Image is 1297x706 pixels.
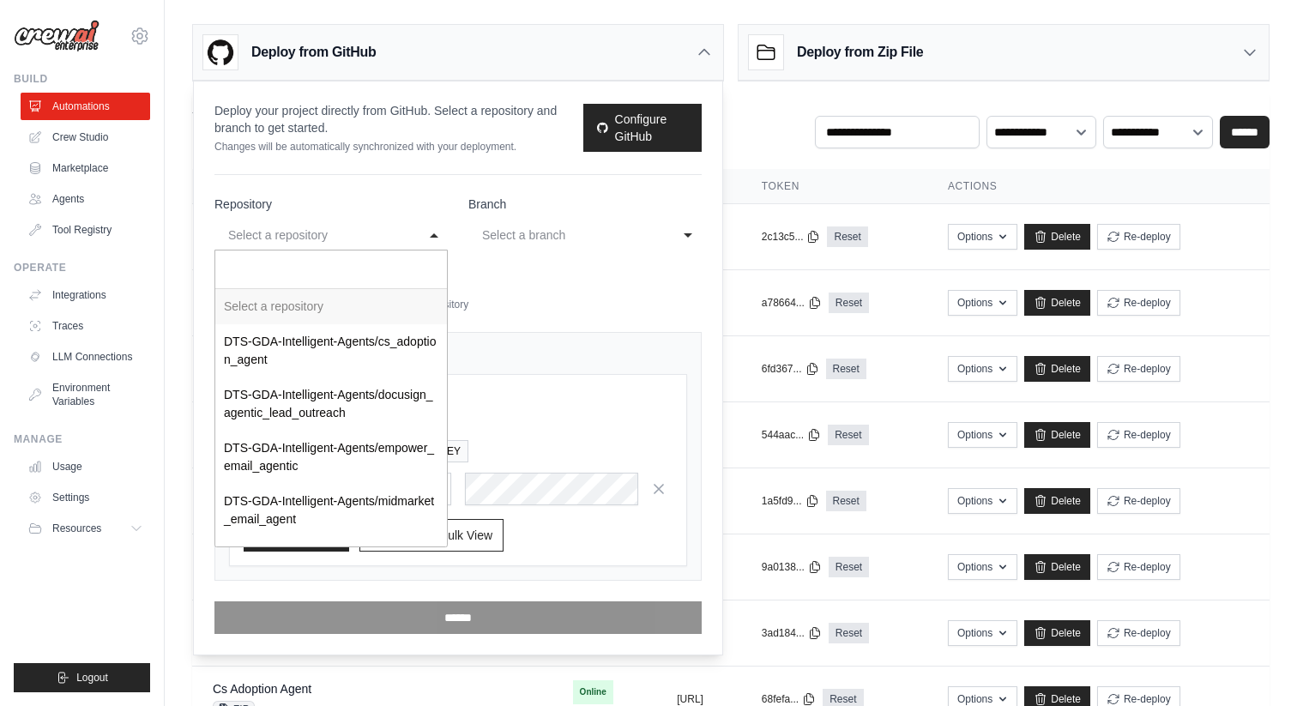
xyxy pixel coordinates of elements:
[797,42,923,63] h3: Deploy from Zip File
[762,428,821,442] button: 544aac...
[203,35,238,69] img: GitHub Logo
[21,374,150,415] a: Environment Variables
[762,230,821,244] button: 2c13c5...
[826,359,866,379] a: Reset
[948,554,1017,580] button: Options
[21,453,150,480] a: Usage
[1097,488,1180,514] button: Re-deploy
[948,224,1017,250] button: Options
[192,119,574,136] p: Manage and monitor your active crew automations from this dashboard.
[251,42,376,63] h3: Deploy from GitHub
[214,140,583,154] p: Changes will be automatically synchronized with your deployment.
[762,626,822,640] button: 3ad184...
[14,432,150,446] div: Manage
[762,692,816,706] button: 68fefa...
[52,522,101,535] span: Resources
[1097,422,1180,448] button: Re-deploy
[1024,224,1090,250] a: Delete
[1211,624,1297,706] iframe: Chat Widget
[21,124,150,151] a: Crew Studio
[21,484,150,511] a: Settings
[21,93,150,120] a: Automations
[21,343,150,371] a: LLM Connections
[948,488,1017,514] button: Options
[192,95,574,119] h2: Automations Live
[76,671,108,685] span: Logout
[948,422,1017,448] button: Options
[14,663,150,692] button: Logout
[762,362,819,376] button: 6fd367...
[829,557,869,577] a: Reset
[468,196,702,213] label: Branch
[244,389,673,406] h3: Environment Variables
[948,356,1017,382] button: Options
[14,20,100,52] img: Logo
[215,484,447,537] div: DTS-GDA-Intelligent-Agents/midmarket_email_agent
[762,494,819,508] button: 1a5fd9...
[828,425,868,445] a: Reset
[1024,290,1090,316] a: Delete
[228,225,400,245] div: Select a repository
[215,250,447,289] input: Select a repository
[1097,356,1180,382] button: Re-deploy
[948,620,1017,646] button: Options
[21,154,150,182] a: Marketplace
[21,281,150,309] a: Integrations
[1024,488,1090,514] a: Delete
[927,169,1270,204] th: Actions
[826,491,866,511] a: Reset
[215,289,447,324] div: Select a repository
[192,169,552,204] th: Crew
[829,293,869,313] a: Reset
[244,419,673,433] p: Available organization variables:
[215,377,447,431] div: DTS-GDA-Intelligent-Agents/docusign_agentic_lead_outreach
[1024,554,1090,580] a: Delete
[21,216,150,244] a: Tool Registry
[14,72,150,86] div: Build
[213,682,311,696] a: Cs Adoption Agent
[1097,290,1180,316] button: Re-deploy
[1024,422,1090,448] a: Delete
[215,324,447,377] div: DTS-GDA-Intelligent-Agents/cs_adoption_agent
[1024,620,1090,646] a: Delete
[948,290,1017,316] button: Options
[829,623,869,643] a: Reset
[21,312,150,340] a: Traces
[583,104,702,152] a: Configure GitHub
[827,226,867,247] a: Reset
[1097,620,1180,646] button: Re-deploy
[1024,356,1090,382] a: Delete
[215,537,447,590] div: DTS-GDA-Intelligent-Agents/overage_email_generator
[214,196,448,213] label: Repository
[229,347,687,364] h4: Environment Variables
[214,102,583,136] p: Deploy your project directly from GitHub. Select a repository and branch to get started.
[482,225,654,245] div: Select a branch
[14,261,150,275] div: Operate
[1097,224,1180,250] button: Re-deploy
[573,680,613,704] span: Online
[1097,554,1180,580] button: Re-deploy
[741,169,927,204] th: Token
[215,431,447,484] div: DTS-GDA-Intelligent-Agents/empower_email_agentic
[762,560,822,574] button: 9a0138...
[21,515,150,542] button: Resources
[21,185,150,213] a: Agents
[762,296,822,310] button: a78664...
